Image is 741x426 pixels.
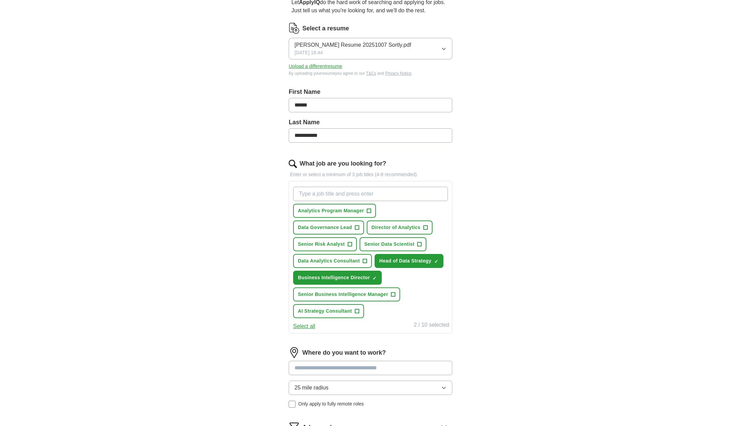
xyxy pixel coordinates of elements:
label: Last Name [289,118,452,127]
label: What job are you looking for? [300,159,386,168]
span: AI Strategy Consultant [298,308,352,315]
button: Data Governance Lead [293,221,364,235]
span: Data Governance Lead [298,224,352,231]
label: Where do you want to work? [302,348,386,357]
input: Only apply to fully remote roles [289,401,296,408]
button: [PERSON_NAME] Resume 20251007 Sortly.pdf[DATE] 18:44 [289,38,452,59]
button: Senior Business Intelligence Manager [293,287,400,301]
img: CV Icon [289,23,300,34]
img: search.png [289,160,297,168]
button: Upload a differentresume [289,63,342,70]
span: Senior Business Intelligence Manager [298,291,388,298]
button: Director of Analytics [367,221,433,235]
button: 25 mile radius [289,381,452,395]
a: Privacy Notice [385,71,411,76]
span: Analytics Program Manager [298,207,364,214]
div: By uploading your resume you agree to our and . [289,70,452,76]
button: AI Strategy Consultant [293,304,364,318]
span: Head of Data Strategy [379,257,432,265]
div: 2 / 10 selected [414,321,449,330]
button: Select all [293,322,315,330]
label: First Name [289,87,452,97]
span: ✓ [373,275,377,281]
p: Enter or select a minimum of 3 job titles (4-8 recommended) [289,171,452,178]
span: [PERSON_NAME] Resume 20251007 Sortly.pdf [294,41,411,49]
span: ✓ [434,259,438,264]
span: Only apply to fully remote roles [298,400,364,408]
span: Director of Analytics [372,224,421,231]
span: Senior Data Scientist [364,241,414,248]
button: Senior Data Scientist [360,237,426,251]
button: Senior Risk Analyst [293,237,357,251]
span: Business Intelligence Director [298,274,370,281]
button: Head of Data Strategy✓ [375,254,443,268]
span: Senior Risk Analyst [298,241,345,248]
span: [DATE] 18:44 [294,49,323,56]
img: location.png [289,347,300,358]
a: T&Cs [366,71,376,76]
label: Select a resume [302,24,349,33]
button: Analytics Program Manager [293,204,376,218]
span: 25 mile radius [294,384,329,392]
button: Data Analytics Consultant [293,254,372,268]
input: Type a job title and press enter [293,187,448,201]
span: Data Analytics Consultant [298,257,360,265]
button: Business Intelligence Director✓ [293,271,382,285]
